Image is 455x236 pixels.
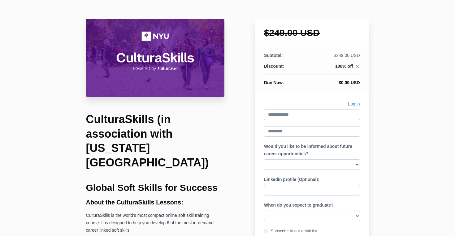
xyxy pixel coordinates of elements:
label: When do you expect to graduate? [264,202,334,209]
td: $249.00 USD [305,52,360,63]
label: Linkedin profile (Optional): [264,176,319,183]
i: close [355,64,360,69]
h1: CulturaSkills (in association with [US_STATE][GEOGRAPHIC_DATA]) [86,112,225,170]
th: Discount: [264,63,305,75]
span: CulturaSkills is the world’s most compact online soft skill training course. It is designed to he... [86,213,214,233]
label: Would you like to be informed about future career opportunities? [264,143,360,158]
input: Subscribe to our email list. [264,229,268,233]
span: Subtotal: [264,53,283,58]
label: Subscribe to our email list. [264,228,318,234]
span: $0.00 USD [339,80,360,85]
th: Due Now: [264,75,305,86]
span: 100% off [335,64,353,69]
h1: $249.00 USD [264,28,360,37]
h3: About the CulturaSkills Lessons: [86,199,225,206]
a: close [353,64,360,71]
img: 31710be-8b5f-527-66b4-0ce37cce11c4_CulturaSkills_NYU_Course_Header_Image.png [86,19,225,97]
a: Log in [348,101,360,109]
b: Global Soft Skills for Success [86,182,218,193]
